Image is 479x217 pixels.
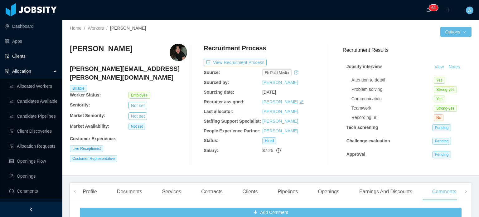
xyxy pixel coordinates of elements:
[204,138,218,143] b: Status:
[70,85,87,92] span: Billable
[70,64,187,82] h4: [PERSON_NAME][EMAIL_ADDRESS][PERSON_NAME][DOMAIN_NAME]
[5,69,9,73] i: icon: solution
[112,183,147,200] div: Documents
[446,63,462,71] button: Notes
[262,99,298,104] a: [PERSON_NAME]
[5,20,57,32] a: icon: pie-chartDashboard
[299,100,304,104] i: icon: edit
[440,27,472,37] button: Optionsicon: down
[128,123,145,130] span: Not set
[427,183,461,200] div: Comments
[262,109,298,114] a: [PERSON_NAME]
[432,138,451,145] span: Pending
[88,26,104,31] a: Workers
[70,145,103,152] span: Live Receptionist
[9,95,57,107] a: icon: line-chartCandidates Available
[346,125,378,130] strong: Tech screening
[78,183,102,200] div: Profile
[262,148,273,153] span: $7.25
[262,137,276,144] span: Hired
[128,92,150,99] span: Employee
[70,44,133,54] h3: [PERSON_NAME]
[70,26,81,31] a: Home
[70,92,101,97] b: Worker Status:
[313,183,344,200] div: Openings
[204,128,260,133] b: People Experience Partner:
[204,119,261,124] b: Staffing Support Specialist:
[5,200,57,212] a: icon: robot
[70,155,117,162] span: Customer Representative
[9,185,57,197] a: icon: messageComments
[238,183,263,200] div: Clients
[262,119,298,124] a: [PERSON_NAME]
[204,60,267,65] a: icon: exportView Recruitment Process
[204,148,218,153] b: Salary:
[354,183,417,200] div: Earnings And Discounts
[351,86,434,93] div: Problem solving
[262,90,276,95] span: [DATE]
[434,96,445,102] span: Yes
[204,80,229,85] b: Sourced by:
[464,190,467,193] i: icon: right
[106,26,108,31] span: /
[294,70,298,75] i: icon: history
[128,102,147,109] button: Not set
[196,183,227,200] div: Contracts
[9,155,57,167] a: icon: idcardOpenings Flow
[346,64,382,69] strong: Jobsity interview
[204,44,266,52] h4: Recruitment Process
[204,59,267,66] button: icon: exportView Recruitment Process
[262,128,298,133] a: [PERSON_NAME]
[351,105,434,111] div: Teamwork
[431,5,433,11] p: 6
[273,183,303,200] div: Pipelines
[204,90,234,95] b: Sourcing date:
[170,44,187,61] img: 1f3e884f-9c74-4834-a20f-aba90bec375d_68684b850fe8a-400w.png
[346,152,365,157] strong: Approval
[434,77,445,84] span: Yes
[5,35,57,47] a: icon: appstoreApps
[204,99,244,104] b: Recruiter assigned:
[70,113,105,118] b: Market Seniority:
[351,96,434,102] div: Communication
[432,151,451,158] span: Pending
[84,26,85,31] span: /
[351,77,434,83] div: Attention to detail
[110,26,146,31] span: [PERSON_NAME]
[9,125,57,137] a: icon: file-searchClient Discoveries
[433,5,436,11] p: 4
[12,69,31,74] span: Allocation
[346,138,390,143] strong: Challenge evaluation
[426,8,430,12] i: icon: bell
[9,140,57,152] a: icon: file-doneAllocation Requests
[204,70,220,75] b: Source:
[432,124,451,131] span: Pending
[157,183,186,200] div: Services
[446,8,450,12] i: icon: plus
[9,170,57,182] a: icon: file-textOpenings
[70,124,109,129] b: Market Availability:
[9,80,57,92] a: icon: line-chartAllocated Workers
[429,5,438,11] sup: 64
[276,148,281,153] span: info-circle
[468,7,471,14] span: A
[5,50,57,62] a: icon: auditClients
[204,109,234,114] b: Last allocator:
[262,69,291,76] span: fb paid media
[262,80,298,85] a: [PERSON_NAME]
[70,102,90,107] b: Seniority:
[343,46,472,54] h3: Recruitment Results
[434,105,457,112] span: Strong-yes
[70,136,116,141] b: Customer Experience :
[432,64,446,69] a: View
[9,110,57,122] a: icon: line-chartCandidate Pipelines
[434,114,443,121] span: No
[351,114,434,121] div: Recording url
[73,190,76,193] i: icon: left
[128,112,147,120] button: Not set
[434,86,457,93] span: Strong-yes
